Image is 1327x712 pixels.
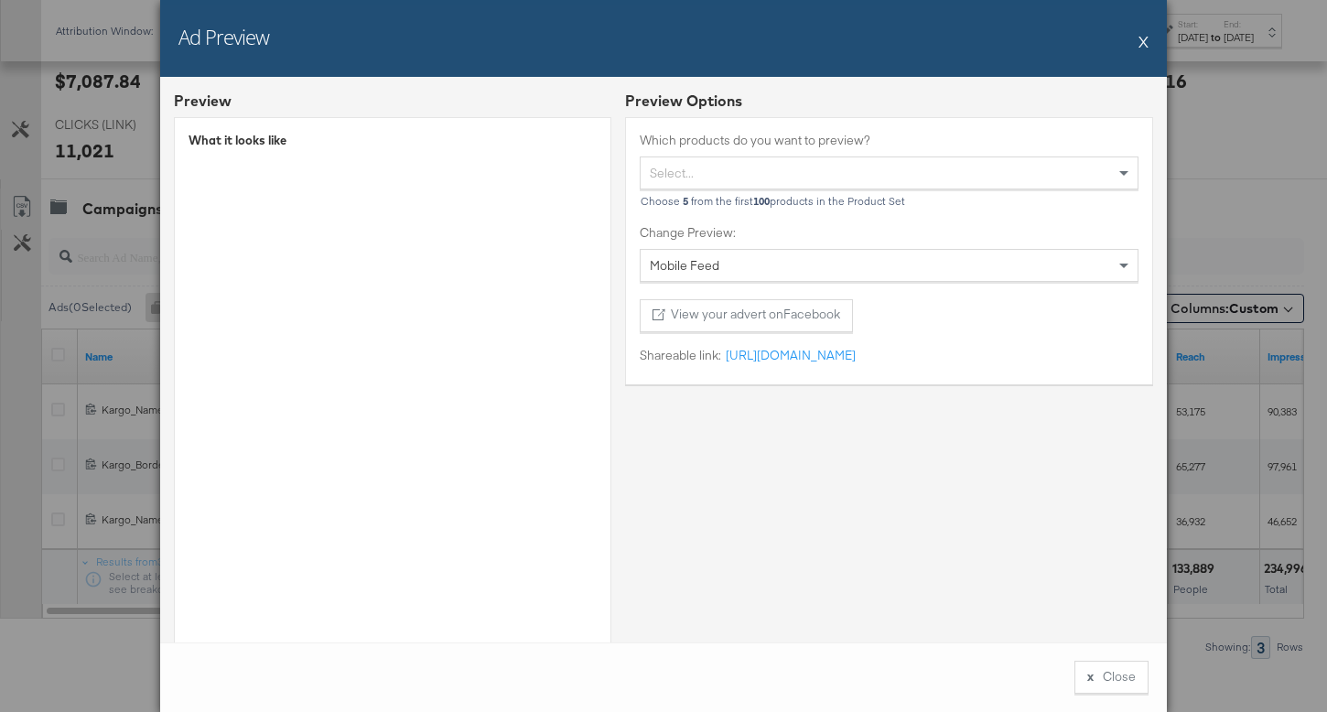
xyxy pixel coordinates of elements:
[640,347,721,364] label: Shareable link:
[625,91,1153,112] div: Preview Options
[640,224,1138,242] label: Change Preview:
[753,194,770,208] b: 100
[721,347,856,364] a: [URL][DOMAIN_NAME]
[1087,668,1094,685] div: x
[640,299,853,332] button: View your advert onFacebook
[189,132,597,149] div: What it looks like
[640,132,1138,149] label: Which products do you want to preview?
[1138,23,1149,59] button: X
[178,23,269,50] h2: Ad Preview
[650,257,719,274] span: Mobile Feed
[1074,661,1149,694] button: xClose
[640,195,1138,208] div: Choose from the first products in the Product Set
[174,91,232,112] div: Preview
[683,194,688,208] b: 5
[641,157,1138,189] div: Select...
